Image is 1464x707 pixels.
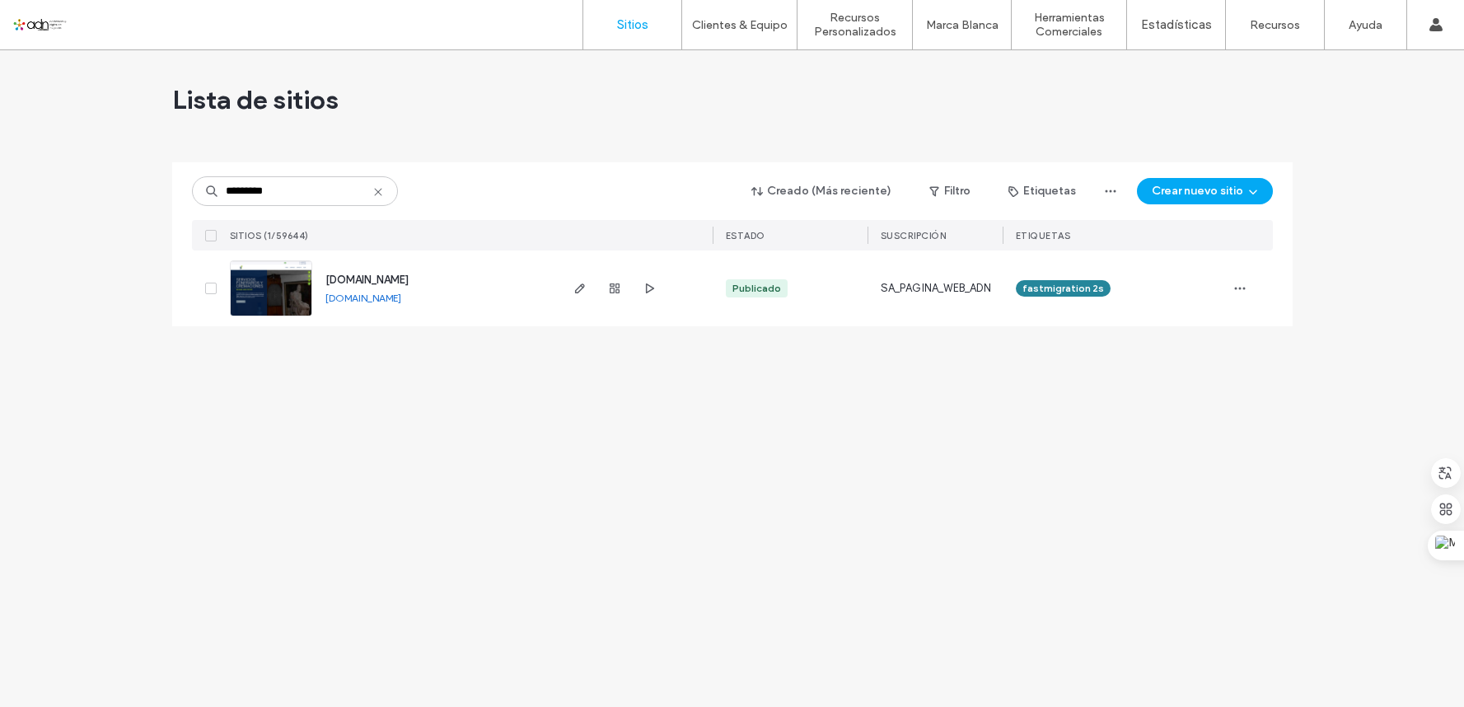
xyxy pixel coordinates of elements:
[1016,230,1071,241] span: ETIQUETAS
[926,18,999,32] label: Marca Blanca
[617,17,648,32] label: Sitios
[797,11,912,39] label: Recursos Personalizados
[1022,281,1104,296] span: fastmigration 2s
[1141,17,1212,32] label: Estadísticas
[726,230,765,241] span: ESTADO
[172,83,339,116] span: Lista de sitios
[994,178,1091,204] button: Etiquetas
[230,230,309,241] span: SITIOS (1/59644)
[1012,11,1126,39] label: Herramientas Comerciales
[1250,18,1300,32] label: Recursos
[732,281,781,296] div: Publicado
[881,280,991,297] span: SA_PAGINA_WEB_ADN
[325,274,409,286] a: [DOMAIN_NAME]
[1137,178,1273,204] button: Crear nuevo sitio
[913,178,987,204] button: Filtro
[692,18,788,32] label: Clientes & Equipo
[325,292,401,304] a: [DOMAIN_NAME]
[1349,18,1382,32] label: Ayuda
[737,178,906,204] button: Creado (Más reciente)
[881,230,947,241] span: Suscripción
